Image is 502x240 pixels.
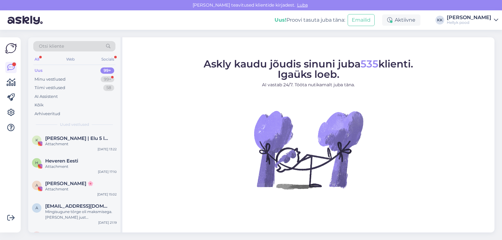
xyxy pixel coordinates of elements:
span: K [35,138,38,142]
img: No Chat active [252,93,365,206]
div: 99+ [101,76,114,83]
div: Proovi tasuta juba täna: [275,16,345,24]
a: [PERSON_NAME]Hellyk pood [447,15,498,25]
p: AI vastab 24/7. Tööta nutikamalt juba täna. [204,82,413,88]
div: [PERSON_NAME] [447,15,491,20]
div: Kõik [35,102,44,108]
div: Mingisugune tõrge oli maksmisega. [PERSON_NAME] just [PERSON_NAME] teavitus, et makse läks kenast... [45,209,117,220]
span: Askly kaudu jõudis sinuni juba klienti. Igaüks loeb. [204,58,413,80]
span: H [35,160,38,165]
div: All [33,55,40,63]
span: Andra 🌸 [45,181,93,186]
span: A [35,183,38,188]
span: Otsi kliente [39,43,64,50]
div: AI Assistent [35,93,58,100]
span: a [35,205,38,210]
div: Attachment [45,141,117,147]
div: 99+ [100,67,114,74]
div: [DATE] 17:10 [98,169,117,174]
div: Socials [100,55,115,63]
div: Attachment [45,164,117,169]
div: Uus [35,67,43,74]
span: 535 [360,58,378,70]
div: [DATE] 13:22 [98,147,117,152]
span: Jane Sõna [45,232,86,237]
span: Heveren Eesti [45,158,78,164]
span: Uued vestlused [60,122,89,127]
div: Minu vestlused [35,76,66,83]
div: Hellyk pood [447,20,491,25]
img: Askly Logo [5,42,17,54]
div: Arhiveeritud [35,111,60,117]
div: [DATE] 21:19 [98,220,117,225]
div: Aktiivne [382,14,420,26]
span: annamariataidla@gmail.com [45,203,110,209]
div: [DATE] 15:02 [97,192,117,197]
div: 58 [103,85,114,91]
div: KK [435,16,444,24]
button: Emailid [348,14,375,26]
b: Uus! [275,17,286,23]
span: Kristiina Kruus | Elu 5 lapsega [45,136,110,141]
div: Web [65,55,76,63]
div: Tiimi vestlused [35,85,65,91]
span: Luba [295,2,310,8]
div: Attachment [45,186,117,192]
